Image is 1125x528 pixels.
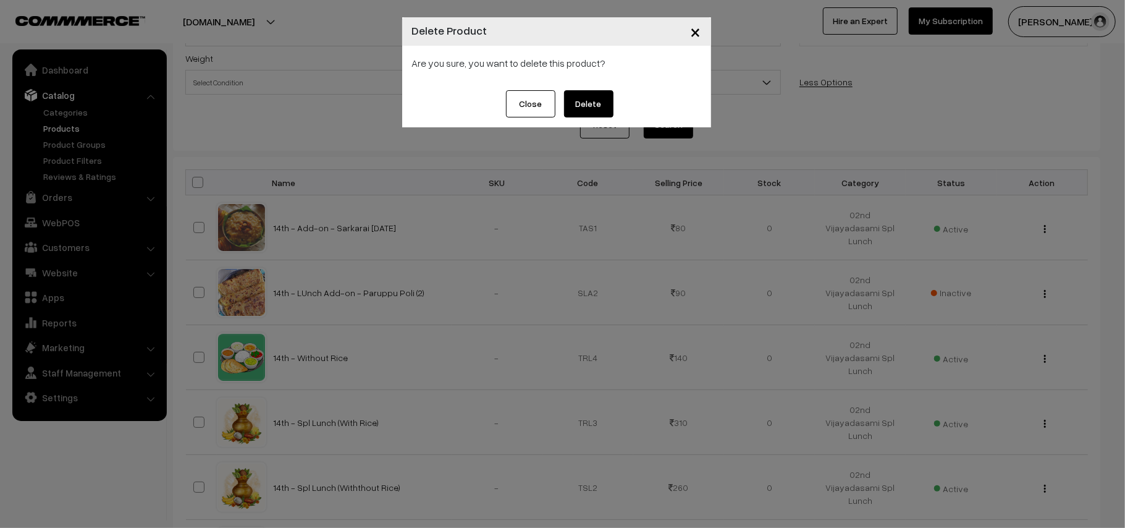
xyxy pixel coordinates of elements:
[681,12,711,51] button: Close
[412,22,487,39] h4: Delete Product
[506,90,555,117] button: Close
[564,90,613,117] button: Delete
[691,20,701,43] span: ×
[412,56,701,70] p: Are you sure, you want to delete this product?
